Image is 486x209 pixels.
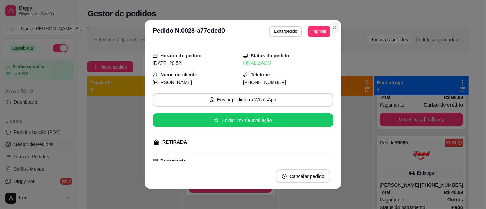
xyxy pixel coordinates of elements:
span: [PHONE_NUMBER] [243,80,286,85]
strong: Pagamento [160,158,186,164]
button: Close [329,22,340,33]
span: whats-app [210,97,214,102]
strong: Horário do pedido [160,53,202,58]
button: starEnviar link de avaliação [153,113,333,127]
h3: Pedido N. 0028-a77eded0 [153,26,225,37]
button: Imprimir [308,26,330,37]
span: calendar [153,53,158,58]
span: star [214,118,219,123]
span: phone [243,72,248,77]
div: FINALIZADO [243,59,333,67]
button: Editarpedido [269,26,302,37]
span: desktop [243,53,248,58]
span: close-circle [282,174,287,179]
strong: Telefone [251,72,270,78]
strong: Nome do cliente [160,72,197,78]
strong: Status do pedido [251,53,289,58]
div: RETIRADA [162,139,187,146]
span: credit-card [153,159,158,164]
span: user [153,72,158,77]
button: close-circleCancelar pedido [276,169,330,183]
span: [DATE] 20:52 [153,60,181,66]
button: whats-appEnviar pedido ao WhatsApp [153,93,333,107]
span: [PERSON_NAME] [153,80,192,85]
